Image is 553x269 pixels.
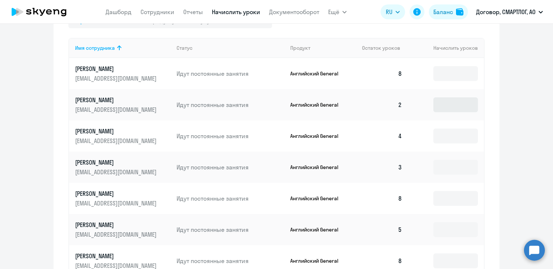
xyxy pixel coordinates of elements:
[328,7,339,16] span: Ещё
[75,252,158,260] p: [PERSON_NAME]
[177,226,284,234] p: Идут постоянные занятия
[75,65,158,73] p: [PERSON_NAME]
[356,89,408,120] td: 2
[75,158,171,176] a: [PERSON_NAME][EMAIL_ADDRESS][DOMAIN_NAME]
[177,163,284,171] p: Идут постоянные занятия
[75,168,158,176] p: [EMAIL_ADDRESS][DOMAIN_NAME]
[183,8,203,16] a: Отчеты
[356,183,408,214] td: 8
[75,96,171,114] a: [PERSON_NAME][EMAIL_ADDRESS][DOMAIN_NAME]
[290,133,346,139] p: Английский General
[75,127,171,145] a: [PERSON_NAME][EMAIL_ADDRESS][DOMAIN_NAME]
[177,45,284,51] div: Статус
[177,194,284,202] p: Идут постоянные занятия
[356,58,408,89] td: 8
[433,7,453,16] div: Баланс
[177,45,193,51] div: Статус
[290,70,346,77] p: Английский General
[75,158,158,166] p: [PERSON_NAME]
[75,74,158,82] p: [EMAIL_ADDRESS][DOMAIN_NAME]
[75,221,171,239] a: [PERSON_NAME][EMAIL_ADDRESS][DOMAIN_NAME]
[408,38,484,58] th: Начислить уроков
[75,106,158,114] p: [EMAIL_ADDRESS][DOMAIN_NAME]
[75,65,171,82] a: [PERSON_NAME][EMAIL_ADDRESS][DOMAIN_NAME]
[476,7,536,16] p: Договор, СМАРТЛОГ, АО
[290,257,346,264] p: Английский General
[75,137,158,145] p: [EMAIL_ADDRESS][DOMAIN_NAME]
[75,221,158,229] p: [PERSON_NAME]
[381,4,405,19] button: RU
[290,101,346,108] p: Английский General
[429,4,468,19] button: Балансbalance
[140,8,174,16] a: Сотрудники
[362,45,400,51] span: Остаток уроков
[328,4,347,19] button: Ещё
[356,152,408,183] td: 3
[290,226,346,233] p: Английский General
[75,45,115,51] div: Имя сотрудника
[75,45,171,51] div: Имя сотрудника
[356,120,408,152] td: 4
[290,45,356,51] div: Продукт
[177,101,284,109] p: Идут постоянные занятия
[75,189,171,207] a: [PERSON_NAME][EMAIL_ADDRESS][DOMAIN_NAME]
[75,127,158,135] p: [PERSON_NAME]
[456,8,463,16] img: balance
[290,164,346,171] p: Английский General
[212,8,260,16] a: Начислить уроки
[106,8,132,16] a: Дашборд
[177,132,284,140] p: Идут постоянные занятия
[472,3,547,21] button: Договор, СМАРТЛОГ, АО
[177,257,284,265] p: Идут постоянные занятия
[356,214,408,245] td: 5
[290,195,346,202] p: Английский General
[290,45,310,51] div: Продукт
[75,96,158,104] p: [PERSON_NAME]
[177,69,284,78] p: Идут постоянные занятия
[75,199,158,207] p: [EMAIL_ADDRESS][DOMAIN_NAME]
[386,7,392,16] span: RU
[269,8,319,16] a: Документооборот
[75,189,158,198] p: [PERSON_NAME]
[75,230,158,239] p: [EMAIL_ADDRESS][DOMAIN_NAME]
[362,45,408,51] div: Остаток уроков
